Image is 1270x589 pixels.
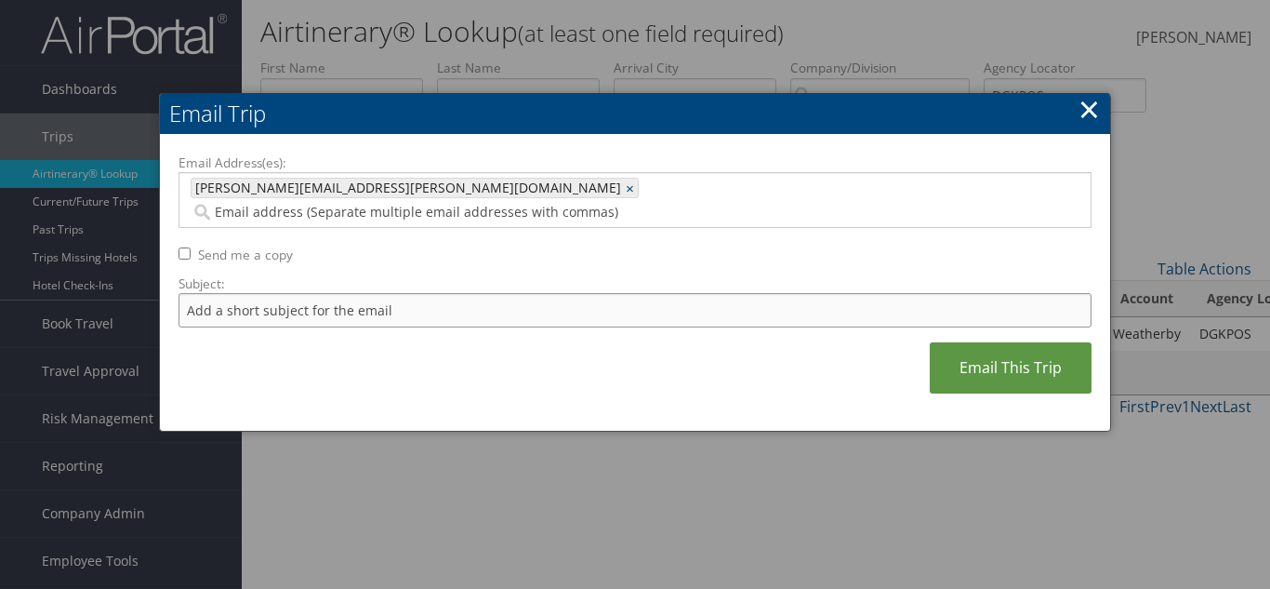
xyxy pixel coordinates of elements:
input: Email address (Separate multiple email addresses with commas) [191,203,864,221]
h2: Email Trip [160,93,1110,134]
label: Subject: [179,274,1091,293]
span: [PERSON_NAME][EMAIL_ADDRESS][PERSON_NAME][DOMAIN_NAME] [192,179,621,197]
input: Add a short subject for the email [179,293,1091,328]
a: × [1078,90,1100,127]
a: × [626,179,638,197]
label: Send me a copy [198,246,293,264]
label: Email Address(es): [179,154,1091,172]
a: Email This Trip [930,342,1091,394]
